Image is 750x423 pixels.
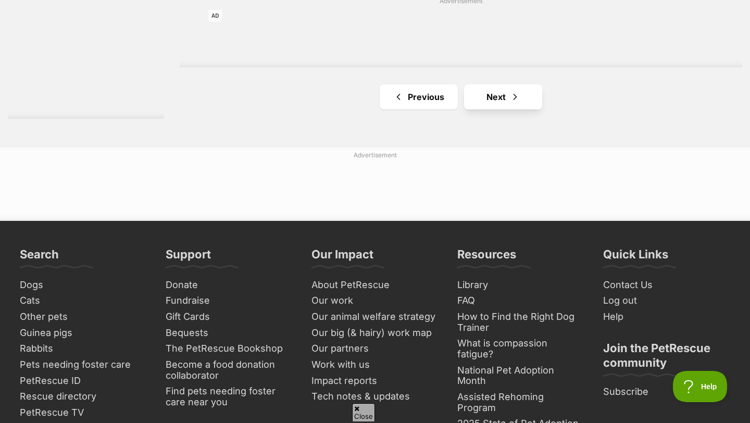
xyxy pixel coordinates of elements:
[307,389,443,405] a: Tech notes & updates
[307,293,443,309] a: Our work
[166,247,211,268] h3: Support
[161,277,297,293] a: Donate
[16,357,151,373] a: Pets needing foster care
[16,277,151,293] a: Dogs
[16,309,151,325] a: Other pets
[380,84,458,109] a: Previous page
[352,403,375,421] span: Close
[453,363,589,389] a: National Pet Adoption Month
[20,247,59,268] h3: Search
[208,10,714,57] iframe: Advertisement
[16,405,151,421] a: PetRescue TV
[673,371,729,402] iframe: Help Scout Beacon - Open
[307,325,443,341] a: Our big (& hairy) work map
[457,247,516,268] h3: Resources
[161,357,297,383] a: Become a food donation collaborator
[603,247,668,268] h3: Quick Links
[307,341,443,357] a: Our partners
[599,293,734,309] a: Log out
[16,325,151,341] a: Guinea pigs
[307,277,443,293] a: About PetRescue
[16,389,151,405] a: Rescue directory
[16,341,151,357] a: Rabbits
[599,309,734,325] a: Help
[603,341,730,376] h3: Join the PetRescue community
[208,10,222,22] span: AD
[16,293,151,309] a: Cats
[311,247,373,268] h3: Our Impact
[599,277,734,293] a: Contact Us
[16,373,151,389] a: PetRescue ID
[161,309,297,325] a: Gift Cards
[453,293,589,309] a: FAQ
[307,309,443,325] a: Our animal welfare strategy
[180,84,742,109] nav: Pagination
[307,357,443,373] a: Work with us
[453,309,589,335] a: How to Find the Right Dog Trainer
[453,277,589,293] a: Library
[453,389,589,416] a: Assisted Rehoming Program
[307,373,443,389] a: Impact reports
[161,293,297,309] a: Fundraise
[464,84,542,109] a: Next page
[453,335,589,362] a: What is compassion fatigue?
[599,384,734,400] a: Subscribe
[161,325,297,341] a: Bequests
[161,383,297,410] a: Find pets needing foster care near you
[161,341,297,357] a: The PetRescue Bookshop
